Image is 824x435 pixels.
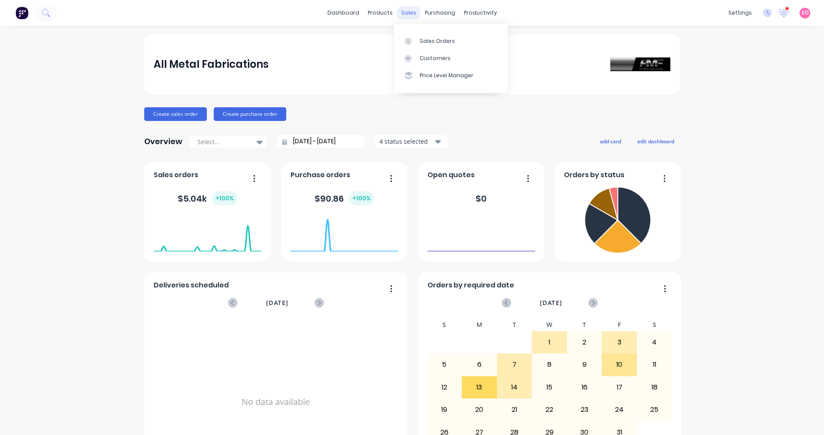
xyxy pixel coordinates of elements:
[532,332,566,353] div: 1
[632,136,680,147] button: edit dashboard
[214,107,286,121] button: Create purchase order
[266,298,288,308] span: [DATE]
[637,354,672,375] div: 11
[637,332,672,353] div: 4
[291,170,350,180] span: Purchase orders
[421,6,460,19] div: purchasing
[154,170,198,180] span: Sales orders
[602,319,637,331] div: F
[462,319,497,331] div: M
[602,354,636,375] div: 10
[497,319,532,331] div: T
[323,6,364,19] a: dashboard
[610,57,670,71] img: All Metal Fabrications
[154,56,269,73] div: All Metal Fabrications
[567,319,602,331] div: T
[379,137,433,146] div: 4 status selected
[420,72,473,79] div: Price Level Manager
[637,319,672,331] div: S
[394,67,508,84] a: Price Level Manager
[15,6,28,19] img: Factory
[637,399,672,420] div: 25
[540,298,562,308] span: [DATE]
[144,107,207,121] button: Create sales order
[602,377,636,398] div: 17
[364,6,397,19] div: products
[315,191,374,205] div: $ 90.86
[532,399,566,420] div: 22
[462,377,497,398] div: 13
[394,32,508,49] a: Sales Orders
[567,399,602,420] div: 23
[602,332,636,353] div: 3
[567,354,602,375] div: 9
[567,332,602,353] div: 2
[427,399,462,420] div: 19
[802,9,809,17] span: EO
[397,6,421,19] div: sales
[144,133,182,150] div: Overview
[420,37,455,45] div: Sales Orders
[497,399,532,420] div: 21
[349,191,374,205] div: + 100 %
[420,54,451,62] div: Customers
[375,135,448,148] button: 4 status selected
[476,192,487,205] div: $ 0
[564,170,624,180] span: Orders by status
[462,399,497,420] div: 20
[462,354,497,375] div: 6
[602,399,636,420] div: 24
[427,354,462,375] div: 5
[178,191,237,205] div: $ 5.04k
[427,377,462,398] div: 12
[532,354,566,375] div: 8
[594,136,627,147] button: add card
[532,377,566,398] div: 15
[212,191,237,205] div: + 100 %
[427,319,462,331] div: S
[394,50,508,67] a: Customers
[567,377,602,398] div: 16
[724,6,756,19] div: settings
[637,377,672,398] div: 18
[497,377,532,398] div: 14
[497,354,532,375] div: 7
[427,170,475,180] span: Open quotes
[532,319,567,331] div: W
[460,6,501,19] div: productivity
